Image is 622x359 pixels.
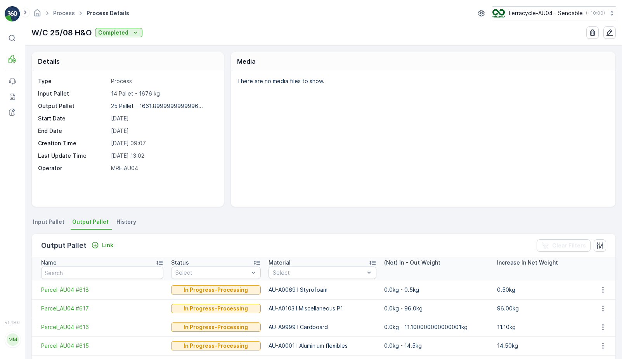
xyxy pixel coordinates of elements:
[33,218,64,226] span: Input Pallet
[111,152,216,160] p: [DATE] 13:02
[184,305,248,312] p: In Progress-Processing
[273,269,365,277] p: Select
[237,77,607,85] p: There are no media files to show.
[33,12,42,18] a: Homepage
[265,299,381,318] td: AU-A0103 I Miscellaneous P1
[38,90,108,98] p: Input Pallet
[41,305,163,312] a: Parcel_AU04 #617
[237,57,256,66] p: Media
[586,10,605,16] p: ( +10:00 )
[116,218,136,226] span: History
[265,336,381,355] td: AU-A0001 I Aluminium flexibles
[171,322,260,332] button: In Progress-Processing
[265,318,381,336] td: AU-A9999 I Cardboard
[380,281,493,299] td: 0.0kg - 0.5kg
[111,139,216,147] p: [DATE] 09:07
[111,103,203,109] p: 25 Pallet - 1661.8999999999996...
[95,28,142,37] button: Completed
[85,9,131,17] span: Process Details
[38,139,108,147] p: Creation Time
[41,342,163,350] a: Parcel_AU04 #615
[111,77,216,85] p: Process
[384,259,440,267] p: (Net) In - Out Weight
[184,342,248,350] p: In Progress-Processing
[5,320,20,325] span: v 1.49.0
[41,286,163,294] a: Parcel_AU04 #618
[38,77,108,85] p: Type
[111,90,216,98] p: 14 Pallet - 1676 kg
[552,242,586,249] p: Clear Filters
[31,27,92,38] p: W/C 25/08 H&O
[41,323,163,331] a: Parcel_AU04 #616
[380,299,493,318] td: 0.0kg - 96.0kg
[41,240,87,251] p: Output Pallet
[497,259,558,267] p: Increase In Net Weight
[493,318,589,336] td: 11.10kg
[88,240,116,250] button: Link
[38,164,108,172] p: Operator
[53,10,75,16] a: Process
[38,57,60,66] p: Details
[380,318,493,336] td: 0.0kg - 11.100000000000001kg
[380,336,493,355] td: 0.0kg - 14.5kg
[493,299,589,318] td: 96.00kg
[492,9,505,17] img: terracycle_logo.png
[41,267,163,279] input: Search
[111,115,216,122] p: [DATE]
[111,164,216,172] p: MRF.AU04
[175,269,248,277] p: Select
[102,241,113,249] p: Link
[38,127,108,135] p: End Date
[72,218,109,226] span: Output Pallet
[38,152,108,160] p: Last Update Time
[38,102,108,110] p: Output Pallet
[184,323,248,331] p: In Progress-Processing
[7,333,19,346] div: MM
[171,285,260,295] button: In Progress-Processing
[38,115,108,122] p: Start Date
[265,281,381,299] td: AU-A0069 I Styrofoam
[41,259,57,267] p: Name
[269,259,291,267] p: Material
[492,6,616,20] button: Terracycle-AU04 - Sendable(+10:00)
[493,336,589,355] td: 14.50kg
[171,259,189,267] p: Status
[171,341,260,350] button: In Progress-Processing
[171,304,260,313] button: In Progress-Processing
[184,286,248,294] p: In Progress-Processing
[508,9,583,17] p: Terracycle-AU04 - Sendable
[111,127,216,135] p: [DATE]
[5,326,20,353] button: MM
[493,281,589,299] td: 0.50kg
[5,6,20,22] img: logo
[98,29,128,37] p: Completed
[537,239,591,252] button: Clear Filters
